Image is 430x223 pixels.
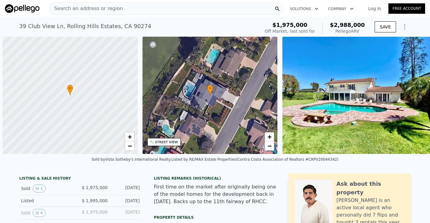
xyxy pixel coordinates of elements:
a: Zoom in [125,132,134,141]
div: LISTING & SALE HISTORY [19,176,142,182]
div: • [67,85,73,95]
div: Property details [154,215,276,220]
div: Sold by Vista Sotheby's International Realty . [91,157,171,162]
span: $ 1,995,000 [82,198,108,203]
span: + [128,133,132,141]
button: SAVE [375,21,396,32]
span: − [268,142,272,150]
button: Show Options [398,21,411,33]
img: Pellego [5,4,39,13]
button: Company [323,3,358,14]
div: Ask about this property [336,180,405,197]
div: 39 Club View Ln , Rolling Hills Estates , CA 90274 [19,22,151,31]
span: $ 1,975,000 [82,185,108,190]
span: + [268,133,272,141]
a: Log In [361,5,388,12]
div: Off Market, last sold for [265,28,315,34]
div: Listed [21,198,76,204]
span: $ 1,975,000 [82,210,108,214]
div: Sold [21,209,76,217]
a: Zoom in [265,132,274,141]
span: $2,988,000 [330,22,365,28]
button: View historical data [33,185,46,192]
div: [DATE] [113,198,140,204]
div: Listing Remarks (Historical) [154,176,276,181]
button: Solutions [285,3,323,14]
a: Free Account [388,3,425,14]
div: • [207,85,213,95]
span: Search an address or region [49,5,123,12]
div: Sold [21,185,76,192]
span: − [128,142,132,150]
button: View historical data [33,209,46,217]
a: Zoom out [265,141,274,151]
div: [DATE] [113,209,140,217]
div: [DATE] [113,185,140,192]
div: Listed by RE/MAX Estate Properties (Contra Costa Association of Realtors #CRPV20044342) [171,157,338,162]
div: First time on the market after originally being one of the model homes for the development back i... [154,183,276,205]
div: Pellego ARV [330,28,365,34]
div: STREET VIEW [155,140,178,144]
a: Zoom out [125,141,134,151]
span: $1,975,000 [272,22,307,28]
span: • [207,86,213,91]
span: • [67,86,73,91]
